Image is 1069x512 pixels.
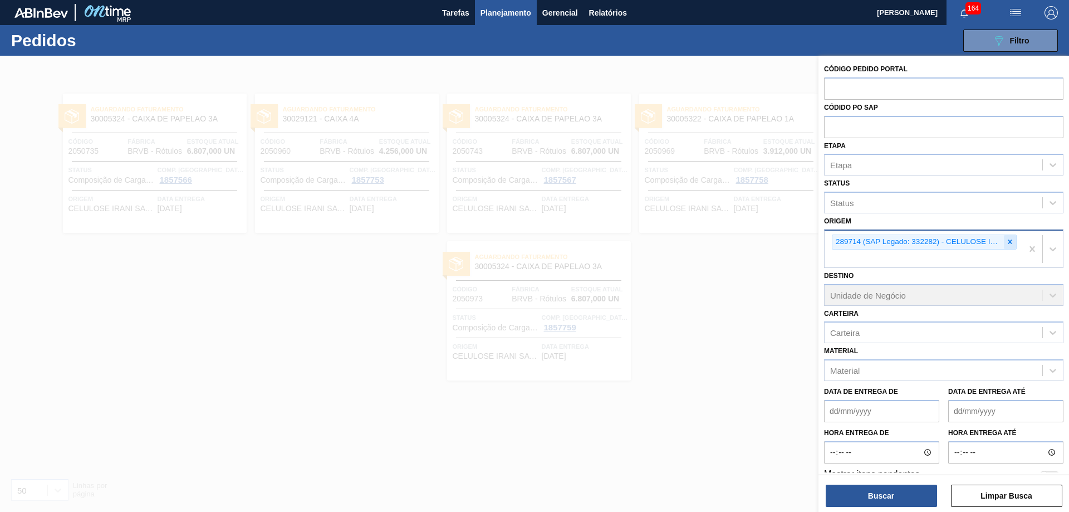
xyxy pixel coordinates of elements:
label: Hora entrega até [948,425,1063,441]
div: Status [830,198,854,208]
label: Mostrar itens pendentes [824,469,920,482]
label: Hora entrega de [824,425,939,441]
label: Status [824,179,850,187]
div: 289714 (SAP Legado: 332282) - CELULOSE IRANI SA [832,235,1004,249]
div: Carteira [830,328,860,338]
label: Destino [824,272,854,280]
img: userActions [1009,6,1022,19]
h1: Pedidos [11,34,178,47]
span: Planejamento [480,6,531,19]
img: TNhmsLtSVTkK8tSr43FrP2fwEKptu5GPRR3wAAAABJRU5ErkJggg== [14,8,68,18]
span: Tarefas [442,6,469,19]
label: Material [824,347,858,355]
label: Carteira [824,310,859,318]
label: Códido PO SAP [824,104,878,111]
label: Origem [824,217,851,225]
div: Etapa [830,160,852,170]
button: Notificações [947,5,982,21]
span: Filtro [1010,36,1029,45]
label: Etapa [824,142,846,150]
button: Filtro [963,30,1058,52]
div: Material [830,366,860,376]
span: Gerencial [542,6,578,19]
input: dd/mm/yyyy [948,400,1063,422]
img: Logout [1045,6,1058,19]
label: Data de Entrega até [948,388,1026,396]
input: dd/mm/yyyy [824,400,939,422]
label: Código Pedido Portal [824,65,908,73]
label: Data de Entrega de [824,388,898,396]
span: Relatórios [589,6,627,19]
span: 164 [965,2,981,14]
